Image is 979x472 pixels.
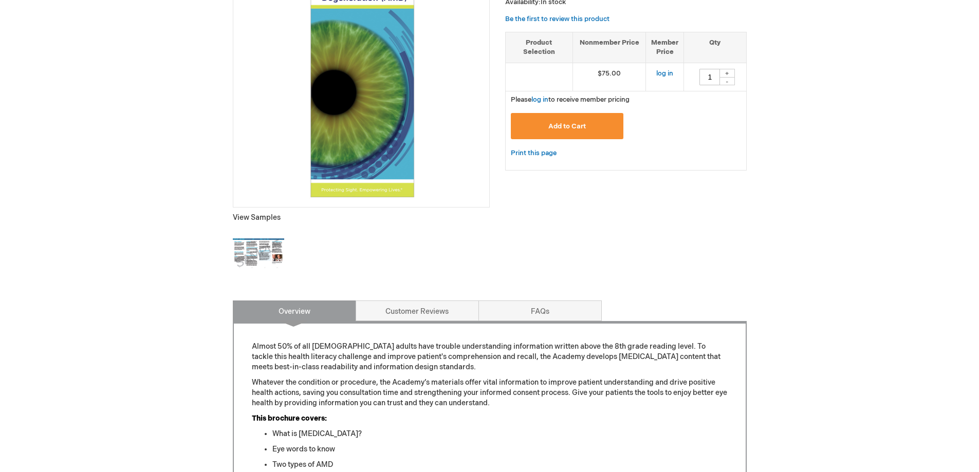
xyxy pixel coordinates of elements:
a: log in [656,69,673,78]
div: - [719,77,735,85]
a: Overview [233,300,356,321]
th: Product Selection [506,32,573,63]
a: FAQs [478,300,602,321]
th: Qty [684,32,746,63]
span: Please to receive member pricing [511,96,630,104]
li: Eye words to know [272,444,728,455]
p: View Samples [233,213,490,223]
a: Be the first to review this product [505,15,609,23]
th: Member Price [646,32,684,63]
p: Almost 50% of all [DEMOGRAPHIC_DATA] adults have trouble understanding information written above ... [252,342,728,372]
button: Add to Cart [511,113,624,139]
img: Click to view [233,228,284,279]
li: Two types of AMD [272,460,728,470]
a: Customer Reviews [356,300,479,321]
span: Add to Cart [548,122,586,130]
input: Qty [699,69,720,85]
font: This brochure covers: [252,414,327,423]
div: + [719,69,735,78]
a: log in [531,96,548,104]
a: Print this page [511,147,557,160]
td: $75.00 [572,63,646,91]
th: Nonmember Price [572,32,646,63]
li: What is [MEDICAL_DATA]? [272,429,728,439]
p: Whatever the condition or procedure, the Academy’s materials offer vital information to improve p... [252,377,728,408]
